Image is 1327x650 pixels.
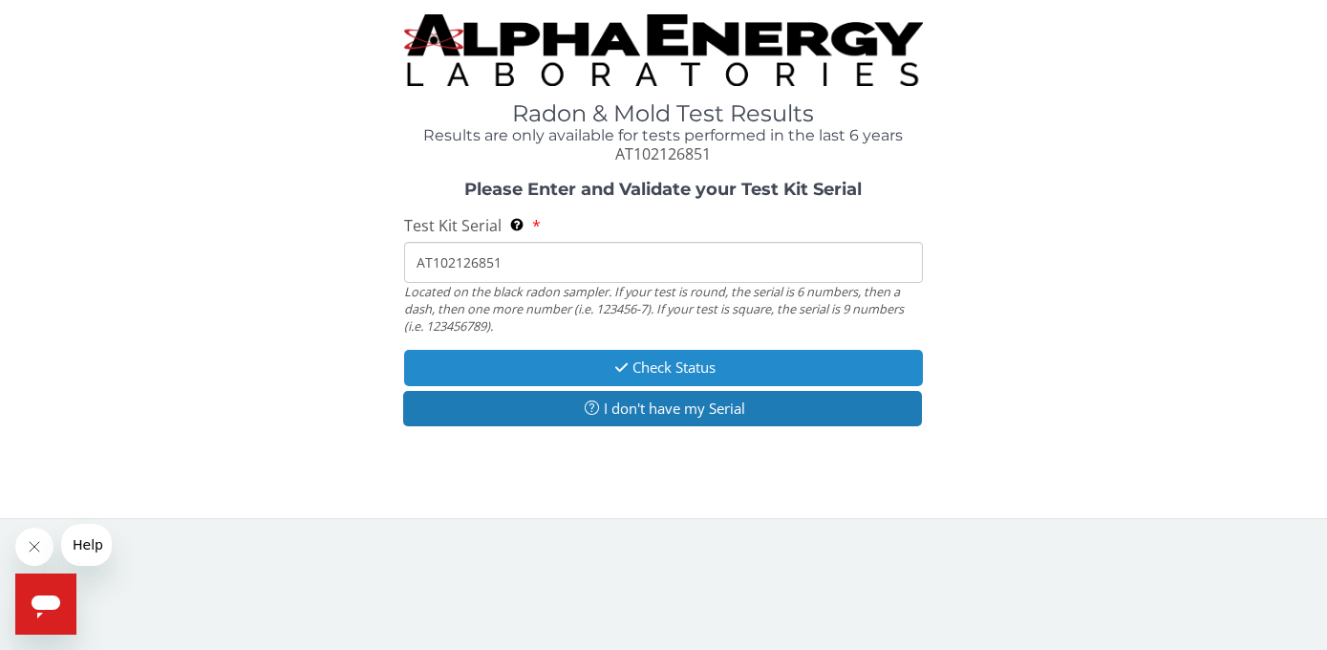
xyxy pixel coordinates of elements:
[404,350,924,385] button: Check Status
[464,179,862,200] strong: Please Enter and Validate your Test Kit Serial
[404,283,924,336] div: Located on the black radon sampler. If your test is round, the serial is 6 numbers, then a dash, ...
[404,101,924,126] h1: Radon & Mold Test Results
[61,524,112,566] iframe: Message from company
[615,143,711,164] span: AT102126851
[15,574,76,635] iframe: Button to launch messaging window
[404,215,502,236] span: Test Kit Serial
[404,14,924,86] img: TightCrop.jpg
[404,127,924,144] h4: Results are only available for tests performed in the last 6 years
[15,528,54,566] iframe: Close message
[403,391,923,426] button: I don't have my Serial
